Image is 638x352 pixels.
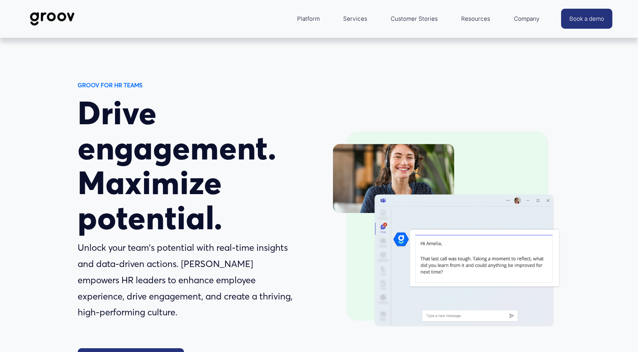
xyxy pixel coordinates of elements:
[457,10,494,28] a: folder dropdown
[510,10,543,28] a: folder dropdown
[78,96,295,236] h1: Drive engagement. Maximize potential.
[461,14,490,24] span: Resources
[514,14,540,24] span: Company
[78,240,295,321] p: Unlock your team's potential with real-time insights and data-driven actions. [PERSON_NAME] empow...
[561,9,612,29] a: Book a demo
[78,82,143,89] strong: GROOV FOR HR TEAMS
[297,14,320,24] span: Platform
[339,10,371,28] a: Services
[26,6,79,31] img: Groov | Workplace Science Platform | Unlock Performance | Drive Results
[293,10,324,28] a: folder dropdown
[387,10,442,28] a: Customer Stories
